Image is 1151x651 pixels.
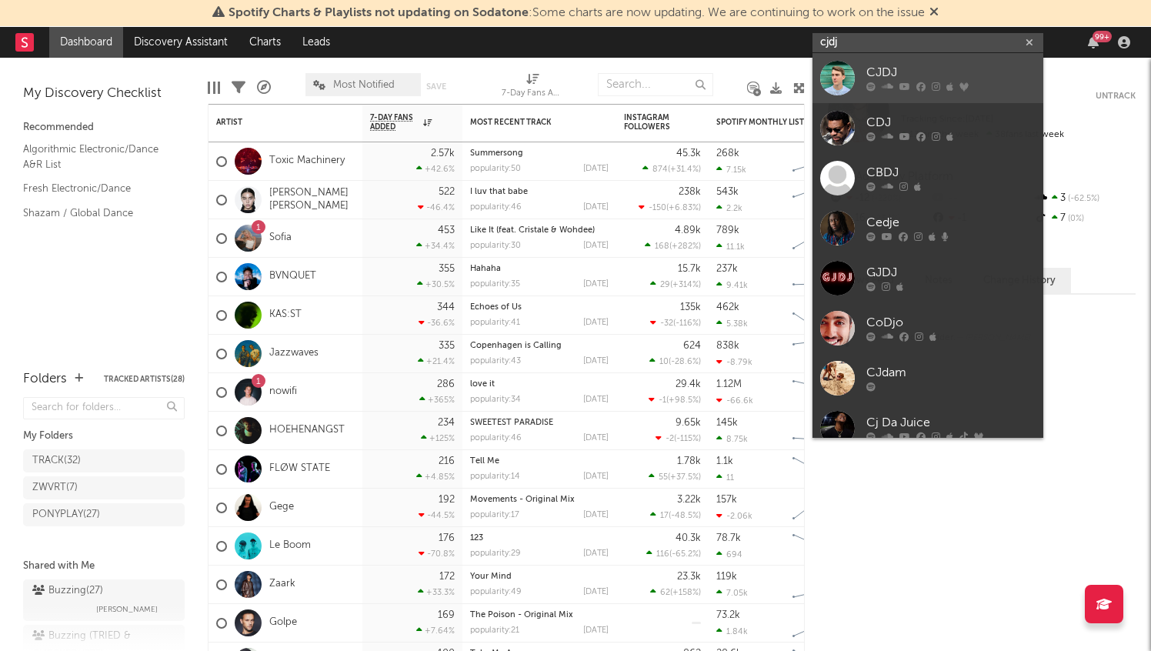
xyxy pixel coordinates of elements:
[650,510,701,520] div: ( )
[439,264,455,274] div: 355
[583,165,609,173] div: [DATE]
[269,578,295,591] a: Zaark
[866,164,1036,182] div: CBDJ
[1066,215,1084,223] span: 0 %
[716,242,745,252] div: 11.1k
[672,550,699,559] span: -65.2 %
[649,356,701,366] div: ( )
[49,27,123,58] a: Dashboard
[583,549,609,558] div: [DATE]
[416,241,455,251] div: +34.4 %
[232,65,245,110] div: Filters
[583,396,609,404] div: [DATE]
[683,341,701,351] div: 624
[716,472,734,482] div: 11
[426,82,446,91] button: Save
[929,7,939,19] span: Dismiss
[656,433,701,443] div: ( )
[23,579,185,621] a: Buzzing(27)[PERSON_NAME]
[470,319,520,327] div: popularity: 41
[470,457,609,466] div: Tell Me
[786,258,855,296] svg: Chart title
[716,149,739,159] div: 268k
[470,611,573,619] a: The Poison - Original Mix
[716,456,733,466] div: 1.1k
[23,449,185,472] a: TRACK(32)
[123,27,239,58] a: Discovery Assistant
[32,506,100,524] div: PONYPLAY ( 27 )
[677,456,701,466] div: 1.78k
[671,512,699,520] span: -48.5 %
[417,279,455,289] div: +30.5 %
[583,511,609,519] div: [DATE]
[269,347,319,360] a: Jazzwaves
[104,376,185,383] button: Tracked Artists(28)
[239,27,292,58] a: Charts
[786,181,855,219] svg: Chart title
[812,303,1043,353] a: CoDjo
[660,319,673,328] span: -32
[812,103,1043,153] a: CDJ
[675,225,701,235] div: 4.89k
[716,495,737,505] div: 157k
[1066,195,1099,203] span: -62.5 %
[676,379,701,389] div: 29.4k
[269,462,330,476] a: FLØW STATE
[470,496,609,504] div: Movements - Original Mix
[470,265,501,273] a: Hahaha
[786,335,855,373] svg: Chart title
[216,118,332,127] div: Artist
[292,27,341,58] a: Leads
[583,588,609,596] div: [DATE]
[269,424,345,437] a: HOEHENANGST
[677,572,701,582] div: 23.3k
[786,142,855,181] svg: Chart title
[679,187,701,197] div: 238k
[470,419,609,427] div: SWEETEST PARADISE
[96,600,158,619] span: [PERSON_NAME]
[370,113,419,132] span: 7-Day Fans Added
[786,527,855,566] svg: Chart title
[866,364,1036,382] div: CJdam
[650,587,701,597] div: ( )
[1088,36,1099,48] button: 99+
[676,319,699,328] span: -116 %
[470,357,521,366] div: popularity: 43
[23,141,169,172] a: Algorithmic Electronic/Dance A&R List
[470,511,519,519] div: popularity: 17
[416,164,455,174] div: +42.6 %
[416,626,455,636] div: +7.64 %
[583,357,609,366] div: [DATE]
[716,225,739,235] div: 789k
[716,588,748,598] div: 7.05k
[470,342,562,350] a: Copenhagen is Calling
[650,318,701,328] div: ( )
[660,281,670,289] span: 29
[716,511,752,521] div: -2.06k
[672,281,699,289] span: +314 %
[716,319,748,329] div: 5.38k
[23,180,169,197] a: Fresh Electronic/Dance
[470,149,523,158] a: Summersong
[470,203,522,212] div: popularity: 46
[229,7,529,19] span: Spotify Charts & Playlists not updating on Sodatone
[439,495,455,505] div: 192
[437,302,455,312] div: 344
[659,473,668,482] span: 55
[269,270,316,283] a: BVNQUET
[470,165,521,173] div: popularity: 50
[650,279,701,289] div: ( )
[470,396,521,404] div: popularity: 34
[439,341,455,351] div: 335
[716,379,742,389] div: 1.12M
[470,534,609,542] div: 123
[418,356,455,366] div: +21.4 %
[470,242,521,250] div: popularity: 30
[470,588,522,596] div: popularity: 49
[269,501,294,514] a: Gege
[652,165,668,174] span: 874
[866,114,1036,132] div: CDJ
[786,489,855,527] svg: Chart title
[642,164,701,174] div: ( )
[421,433,455,443] div: +125 %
